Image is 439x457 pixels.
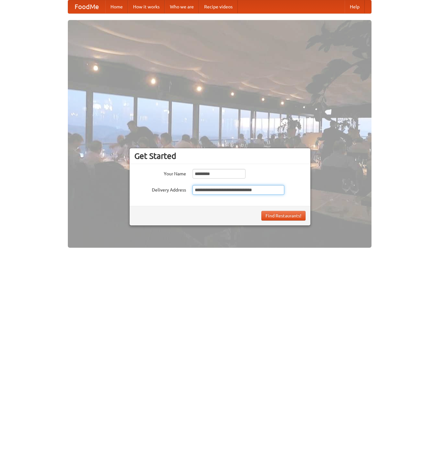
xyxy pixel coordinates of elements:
a: FoodMe [68,0,105,13]
label: Delivery Address [134,185,186,193]
button: Find Restaurants! [261,211,306,221]
label: Your Name [134,169,186,177]
a: Recipe videos [199,0,238,13]
h3: Get Started [134,151,306,161]
a: How it works [128,0,165,13]
a: Help [345,0,365,13]
a: Who we are [165,0,199,13]
a: Home [105,0,128,13]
